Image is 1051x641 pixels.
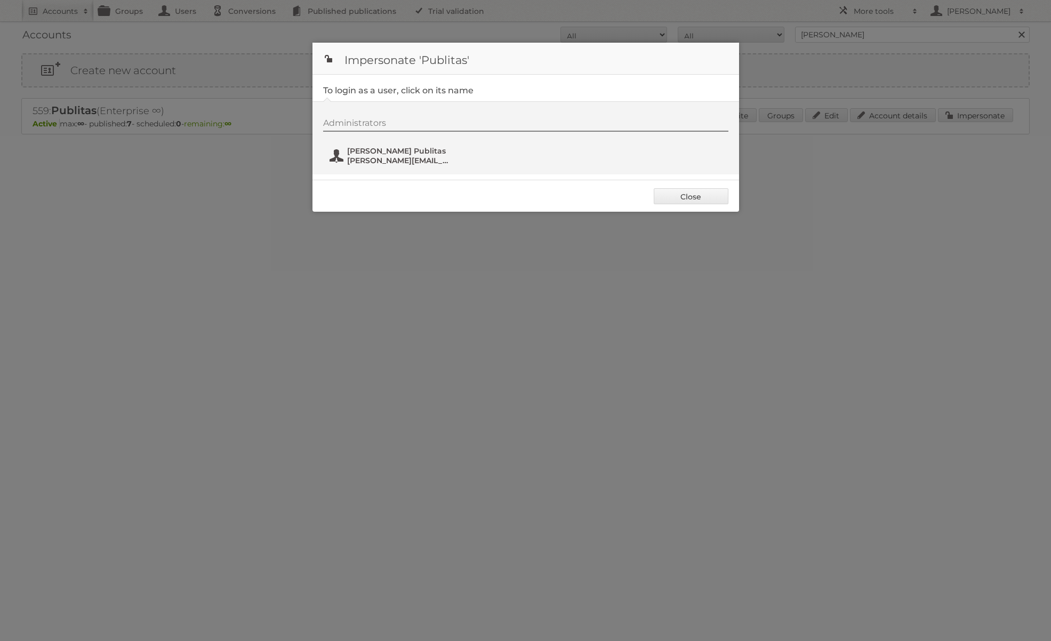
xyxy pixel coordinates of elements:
[347,156,451,165] span: [PERSON_NAME][EMAIL_ADDRESS][DOMAIN_NAME]
[312,43,739,75] h1: Impersonate 'Publitas'
[323,118,728,132] div: Administrators
[328,145,454,166] button: [PERSON_NAME] Publitas [PERSON_NAME][EMAIL_ADDRESS][DOMAIN_NAME]
[654,188,728,204] a: Close
[323,85,474,95] legend: To login as a user, click on its name
[347,146,451,156] span: [PERSON_NAME] Publitas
